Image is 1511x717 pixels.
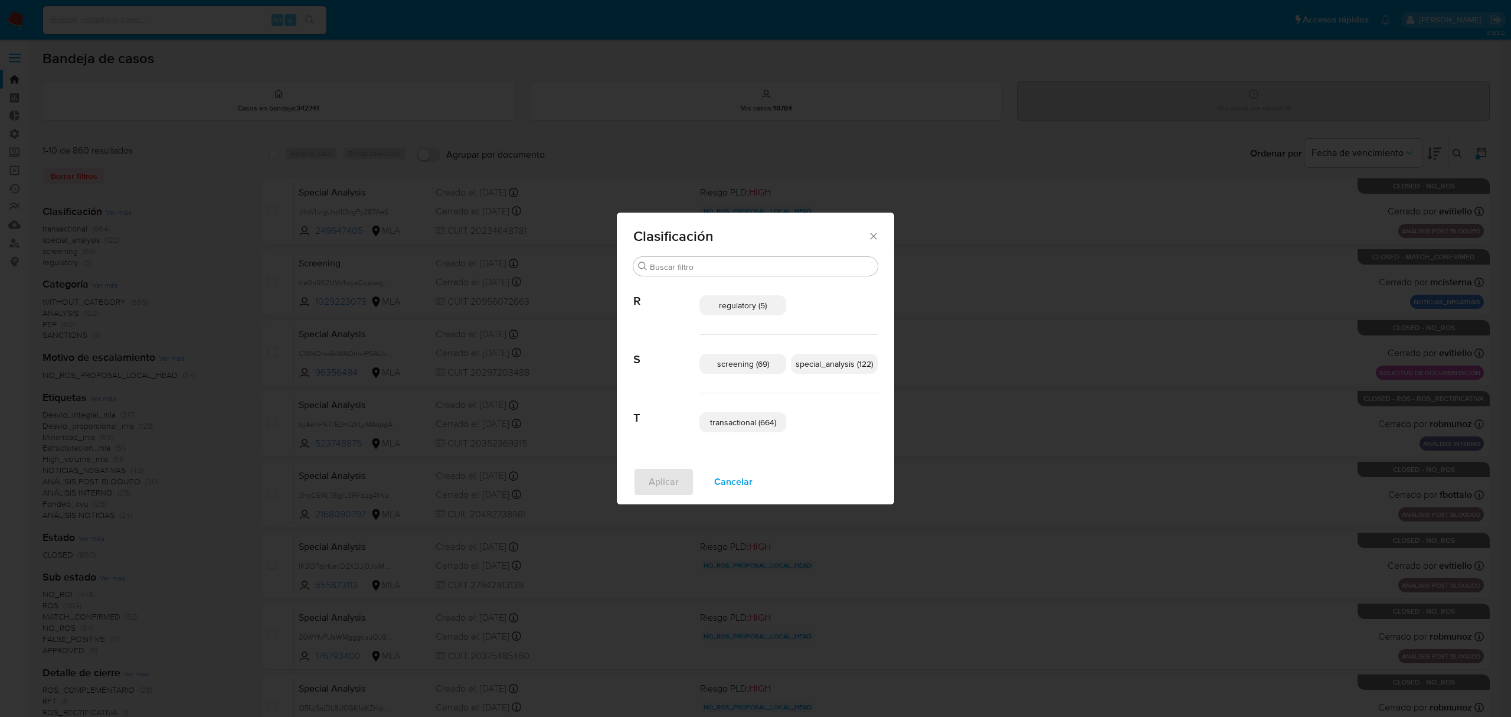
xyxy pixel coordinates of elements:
[650,262,873,272] input: Buscar filtro
[633,229,868,243] span: Clasificación
[710,416,776,428] span: transactional (664)
[796,358,873,370] span: special_analysis (122)
[699,412,786,432] div: transactional (664)
[633,393,699,425] span: T
[633,276,699,308] span: R
[633,335,699,367] span: S
[868,230,878,241] button: Cerrar
[638,262,647,271] button: Buscar
[791,354,878,374] div: special_analysis (122)
[719,299,767,311] span: regulatory (5)
[699,468,768,496] button: Cancelar
[717,358,769,370] span: screening (69)
[699,354,786,374] div: screening (69)
[714,469,753,495] span: Cancelar
[699,295,786,315] div: regulatory (5)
